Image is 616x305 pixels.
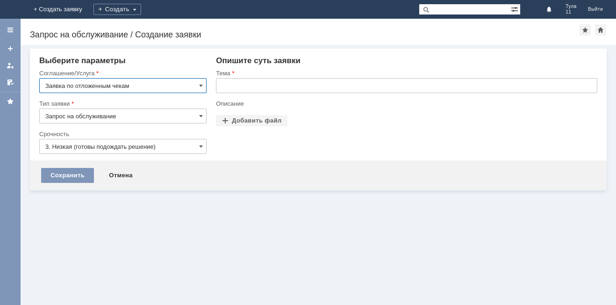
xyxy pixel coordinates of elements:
div: Соглашение/Услуга [39,70,205,76]
span: Расширенный поиск [511,4,520,13]
a: Мои заявки [3,58,18,73]
span: 11 [566,9,577,15]
div: Сделать домашней страницей [595,24,606,36]
span: Выберите параметры [39,56,126,65]
div: Описание [216,101,595,107]
a: Мои согласования [3,75,18,90]
div: Тема [216,70,595,76]
a: Создать заявку [3,41,18,56]
span: Опишите суть заявки [216,56,301,65]
div: Запрос на обслуживание / Создание заявки [30,30,580,39]
div: Добавить в избранное [580,24,591,36]
span: Тула [566,4,577,9]
div: Срочность [39,131,205,137]
div: Тип заявки [39,101,205,107]
div: Создать [93,4,141,15]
